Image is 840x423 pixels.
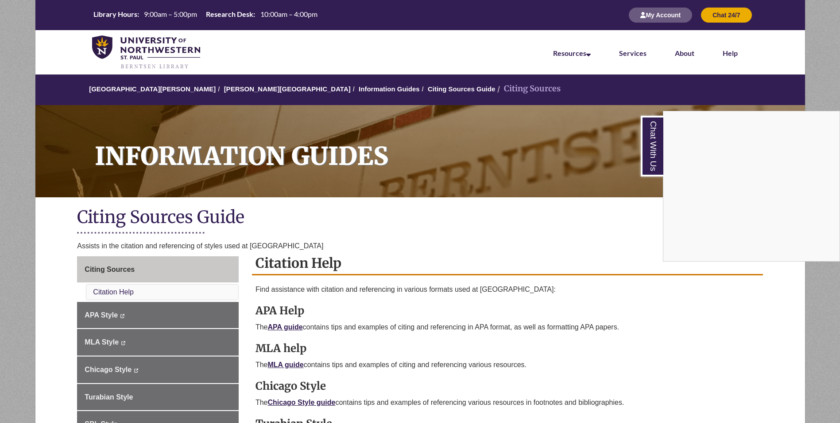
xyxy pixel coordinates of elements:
[35,105,805,197] a: Information Guides
[641,116,663,176] a: Chat With Us
[252,252,763,275] h2: Citation Help
[255,341,306,355] strong: MLA help
[701,8,751,23] button: Chat 24/7
[90,9,321,20] table: Hours Today
[255,322,759,333] p: The contains tips and examples of citing and referencing in APA format, as well as formatting APA...
[85,393,133,401] span: Turabian Style
[268,323,303,331] a: APA guide
[255,304,304,317] strong: APA Help
[255,397,759,408] p: The contains tips and examples of referencing various resources in footnotes and bibliographies.
[619,49,646,57] a: Services
[144,10,197,18] span: 9:00am – 5:00pm
[77,302,239,329] a: APA Style
[428,85,495,93] a: Citing Sources Guide
[85,366,132,373] span: Chicago Style
[85,105,805,186] h1: Information Guides
[268,399,336,406] a: Chicago Style guide
[675,49,694,57] a: About
[92,35,201,70] img: UNWSP Library Logo
[629,8,692,23] button: My Account
[224,85,351,93] a: [PERSON_NAME][GEOGRAPHIC_DATA]
[89,85,216,93] a: [GEOGRAPHIC_DATA][PERSON_NAME]
[93,288,134,296] a: Citation Help
[663,111,840,261] iframe: Chat Widget
[85,311,118,319] span: APA Style
[202,9,256,19] th: Research Desk:
[77,356,239,383] a: Chicago Style
[85,266,135,273] span: Citing Sources
[77,384,239,411] a: Turabian Style
[723,49,738,57] a: Help
[77,329,239,356] a: MLA Style
[77,256,239,283] a: Citing Sources
[134,368,139,372] i: This link opens in a new window
[90,9,321,21] a: Hours Today
[359,85,420,93] a: Information Guides
[120,314,124,318] i: This link opens in a new window
[495,82,561,95] li: Citing Sources
[90,9,140,19] th: Library Hours:
[255,360,759,370] p: The contains tips and examples of citing and referencing various resources.
[77,242,323,250] span: Assists in the citation and referencing of styles used at [GEOGRAPHIC_DATA]
[260,10,317,18] span: 10:00am – 4:00pm
[268,361,304,368] a: MLA guide
[553,49,591,57] a: Resources
[121,341,126,345] i: This link opens in a new window
[255,284,759,295] p: Find assistance with citation and referencing in various formats used at [GEOGRAPHIC_DATA]:
[701,11,751,19] a: Chat 24/7
[663,111,840,262] div: Chat With Us
[629,11,692,19] a: My Account
[77,206,763,230] h1: Citing Sources Guide
[85,338,119,346] span: MLA Style
[255,379,326,393] strong: Chicago Style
